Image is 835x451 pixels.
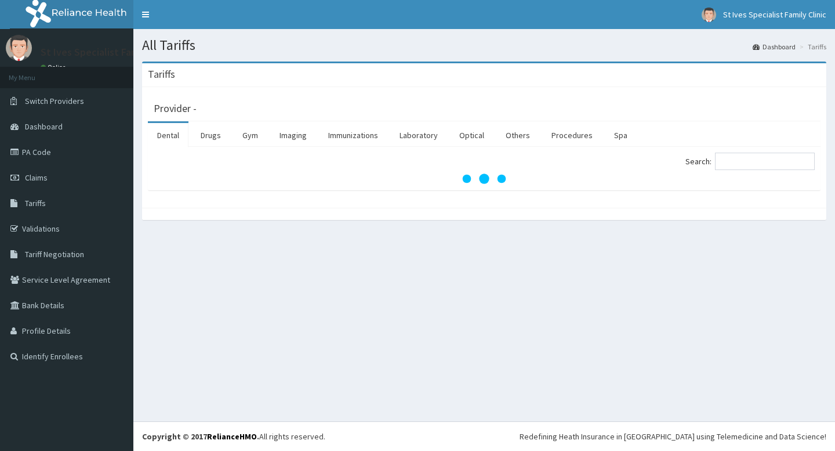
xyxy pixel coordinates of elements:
[450,123,493,147] a: Optical
[542,123,602,147] a: Procedures
[797,42,826,52] li: Tariffs
[702,8,716,22] img: User Image
[142,38,826,53] h1: All Tariffs
[148,123,188,147] a: Dental
[6,35,32,61] img: User Image
[25,198,46,208] span: Tariffs
[605,123,637,147] a: Spa
[723,9,826,20] span: St Ives Specialist Family Clinic
[25,121,63,132] span: Dashboard
[25,96,84,106] span: Switch Providers
[233,123,267,147] a: Gym
[142,431,259,442] strong: Copyright © 2017 .
[133,421,835,451] footer: All rights reserved.
[270,123,316,147] a: Imaging
[461,156,507,202] svg: audio-loading
[753,42,796,52] a: Dashboard
[41,47,176,57] p: St Ives Specialist Family Clinic
[25,172,48,183] span: Claims
[207,431,257,442] a: RelianceHMO
[715,153,815,170] input: Search:
[191,123,230,147] a: Drugs
[148,69,175,80] h3: Tariffs
[154,103,197,114] h3: Provider -
[520,431,826,442] div: Redefining Heath Insurance in [GEOGRAPHIC_DATA] using Telemedicine and Data Science!
[685,153,815,170] label: Search:
[41,63,68,71] a: Online
[390,123,447,147] a: Laboratory
[319,123,387,147] a: Immunizations
[25,249,84,259] span: Tariff Negotiation
[496,123,539,147] a: Others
